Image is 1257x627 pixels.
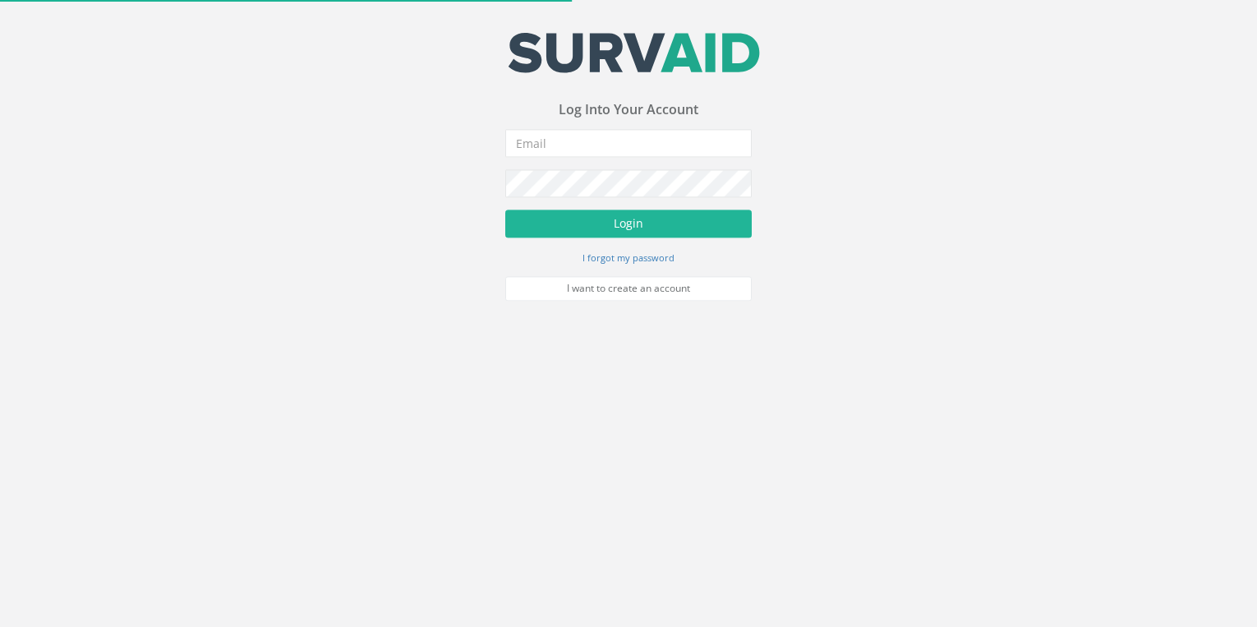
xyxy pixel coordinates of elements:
[505,210,752,238] button: Login
[582,251,675,265] a: I forgot my password
[505,130,752,158] input: Email
[582,252,675,265] small: I forgot my password
[505,104,752,118] h3: Log Into Your Account
[505,277,752,302] a: I want to create an account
